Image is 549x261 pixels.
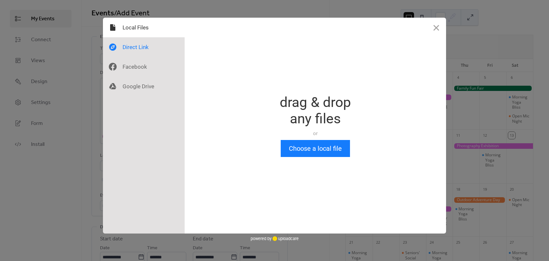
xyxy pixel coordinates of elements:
div: Google Drive [103,77,185,96]
div: Facebook [103,57,185,77]
div: or [280,130,351,137]
div: drag & drop any files [280,94,351,127]
div: Local Files [103,18,185,37]
div: powered by [251,234,299,243]
button: Choose a local file [281,140,350,157]
div: Direct Link [103,37,185,57]
a: uploadcare [272,236,299,241]
button: Close [426,18,446,37]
